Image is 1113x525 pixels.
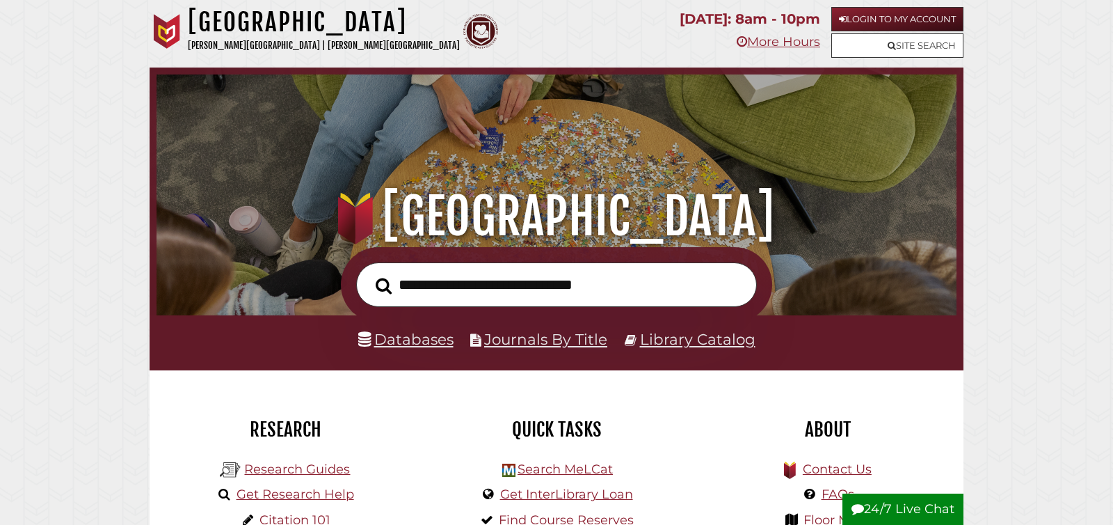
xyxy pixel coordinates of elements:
[500,487,633,502] a: Get InterLibrary Loan
[188,38,460,54] p: [PERSON_NAME][GEOGRAPHIC_DATA] | [PERSON_NAME][GEOGRAPHIC_DATA]
[244,462,350,477] a: Research Guides
[737,34,820,49] a: More Hours
[518,462,613,477] a: Search MeLCat
[484,330,607,348] a: Journals By Title
[463,14,498,49] img: Calvin Theological Seminary
[502,464,515,477] img: Hekman Library Logo
[640,330,755,348] a: Library Catalog
[237,487,354,502] a: Get Research Help
[150,14,184,49] img: Calvin University
[358,330,454,348] a: Databases
[369,274,399,299] button: Search
[431,418,682,441] h2: Quick Tasks
[803,462,872,477] a: Contact Us
[831,7,963,31] a: Login to My Account
[680,7,820,31] p: [DATE]: 8am - 10pm
[831,33,963,58] a: Site Search
[160,418,410,441] h2: Research
[173,186,940,247] h1: [GEOGRAPHIC_DATA]
[822,487,854,502] a: FAQs
[376,277,392,295] i: Search
[188,7,460,38] h1: [GEOGRAPHIC_DATA]
[220,460,241,480] img: Hekman Library Logo
[703,418,953,441] h2: About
